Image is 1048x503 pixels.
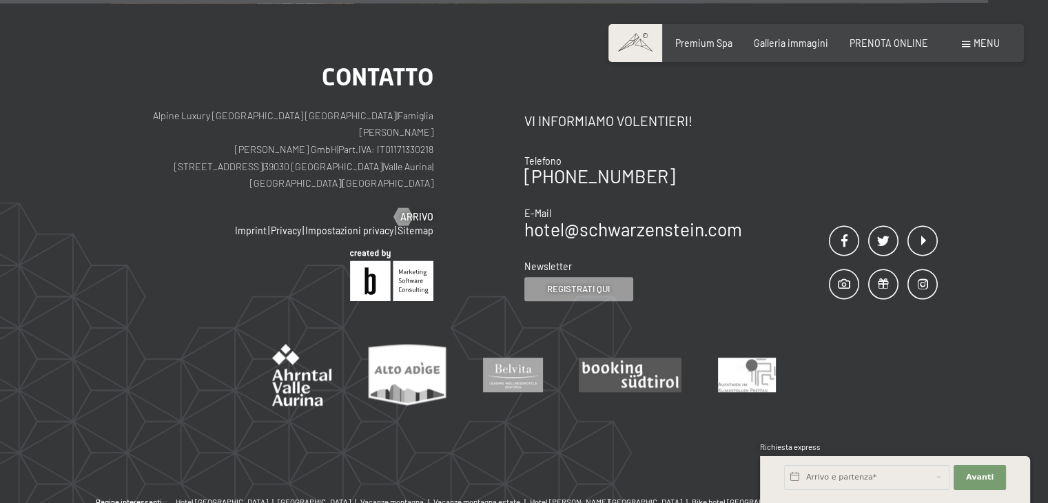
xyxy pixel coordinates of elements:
[322,63,433,91] span: Contatto
[396,110,398,121] span: |
[675,37,732,49] a: Premium Spa
[235,225,267,236] a: Imprint
[524,218,742,240] a: hotel@schwarzenstein.com
[400,210,433,224] span: Arrivo
[524,113,692,129] span: Vi informiamo volentieri!
[524,165,675,187] a: [PHONE_NUMBER]
[271,225,301,236] a: Privacy
[524,207,551,219] span: E-Mail
[337,143,338,155] span: |
[350,249,433,301] img: Brandnamic GmbH | Leading Hospitality Solutions
[305,225,393,236] a: Impostazioni privacy
[760,442,821,451] span: Richiesta express
[524,155,562,167] span: Telefono
[110,107,433,192] p: Alpine Luxury [GEOGRAPHIC_DATA] [GEOGRAPHIC_DATA] Famiglia [PERSON_NAME] [PERSON_NAME] GmbH Part....
[341,177,342,189] span: |
[966,472,994,483] span: Avanti
[398,225,433,236] a: Sitemap
[974,37,1000,49] span: Menu
[394,210,433,224] a: Arrivo
[524,260,572,272] span: Newsletter
[954,465,1006,490] button: Avanti
[432,161,433,172] span: |
[547,283,610,295] span: Registrati qui
[395,225,396,236] span: |
[754,37,828,49] a: Galleria immagini
[263,161,264,172] span: |
[302,225,304,236] span: |
[268,225,269,236] span: |
[382,161,384,172] span: |
[850,37,928,49] a: PRENOTA ONLINE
